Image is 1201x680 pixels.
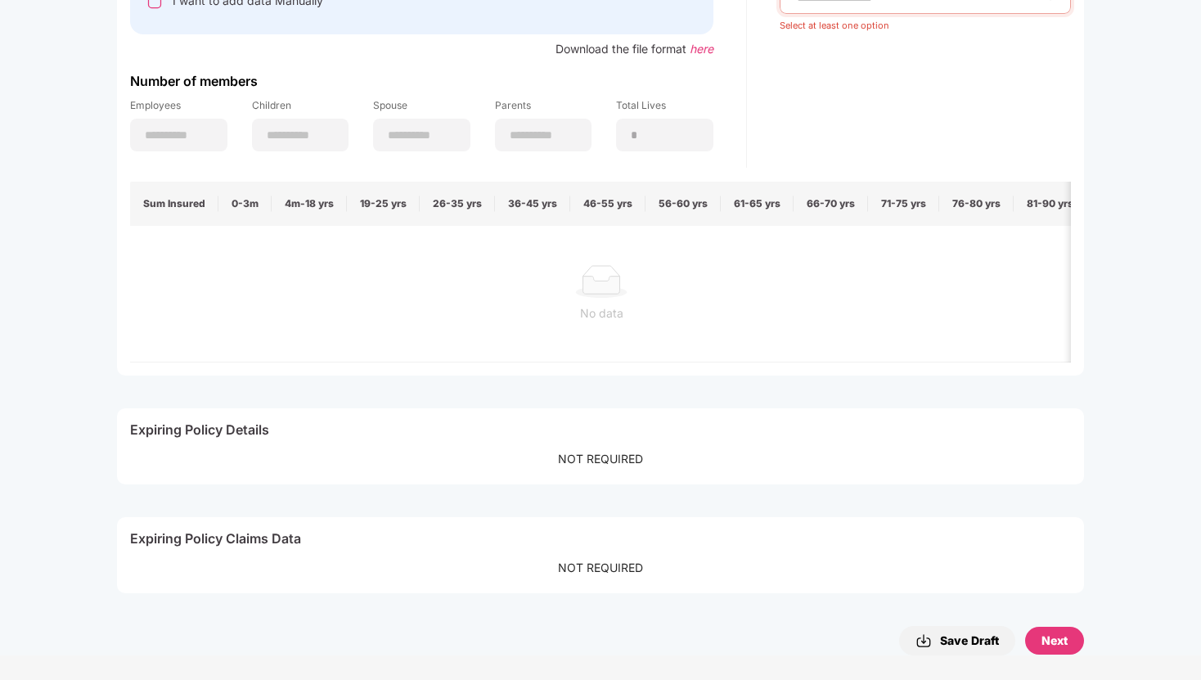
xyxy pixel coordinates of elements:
div: Save Draft [915,631,999,651]
p: Not required [130,561,1071,576]
th: 0-3m [218,182,272,226]
div: Next [1041,632,1068,650]
div: Number of members [130,73,713,90]
div: Expiring Policy Details [130,421,1071,445]
th: 56-60 yrs [645,182,721,226]
th: 61-65 yrs [721,182,794,226]
label: Spouse [373,98,470,119]
span: here [690,42,713,56]
th: 46-55 yrs [570,182,645,226]
div: Expiring Policy Claims Data [130,530,1071,554]
label: Parents [495,98,592,119]
p: Not required [130,452,1071,467]
th: 76-80 yrs [939,182,1014,226]
div: No data [143,304,1059,322]
label: Total Lives [616,98,713,119]
div: Select at least one option [780,14,1071,31]
th: 66-70 yrs [794,182,868,226]
div: Download the file format [130,41,713,56]
th: 36-45 yrs [495,182,570,226]
th: Sum Insured [130,182,218,226]
th: 26-35 yrs [420,182,495,226]
th: 81-90 yrs [1014,182,1086,226]
img: svg+xml;base64,PHN2ZyBpZD0iRG93bmxvYWQtMzJ4MzIiIHhtbG5zPSJodHRwOi8vd3d3LnczLm9yZy8yMDAwL3N2ZyIgd2... [915,631,932,651]
th: 19-25 yrs [347,182,420,226]
th: 71-75 yrs [868,182,939,226]
label: Employees [130,98,227,119]
th: 4m-18 yrs [272,182,347,226]
label: Children [252,98,349,119]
